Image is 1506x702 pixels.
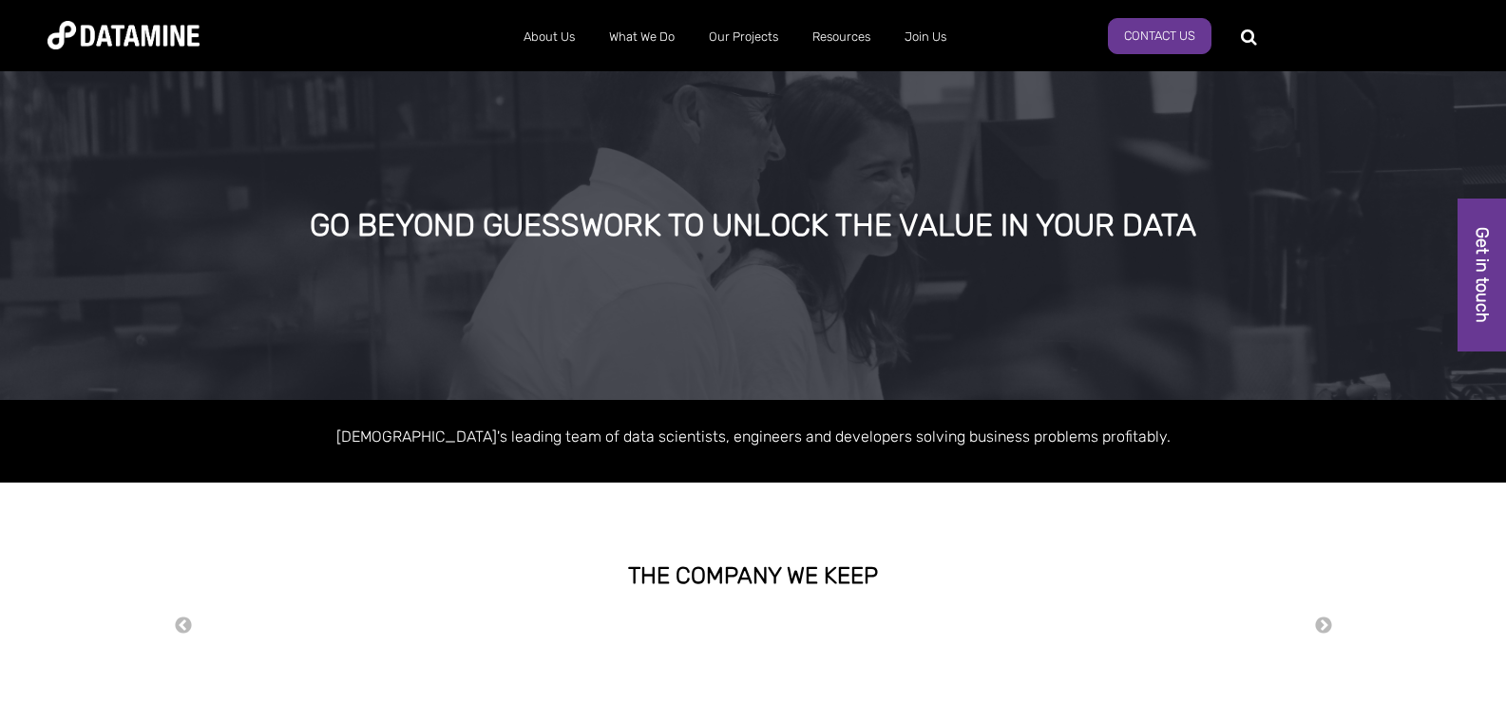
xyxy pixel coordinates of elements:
a: Our Projects [692,12,795,62]
a: Contact Us [1108,18,1211,54]
a: Join Us [887,12,963,62]
a: Resources [795,12,887,62]
p: [DEMOGRAPHIC_DATA]'s leading team of data scientists, engineers and developers solving business p... [212,424,1295,449]
button: Next [1314,616,1333,636]
button: Previous [174,616,193,636]
strong: THE COMPANY WE KEEP [628,562,878,589]
img: Datamine [48,21,200,49]
div: GO BEYOND GUESSWORK TO UNLOCK THE VALUE IN YOUR DATA [175,209,1331,243]
a: Get in touch [1458,199,1506,351]
a: What We Do [592,12,692,62]
a: About Us [506,12,592,62]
